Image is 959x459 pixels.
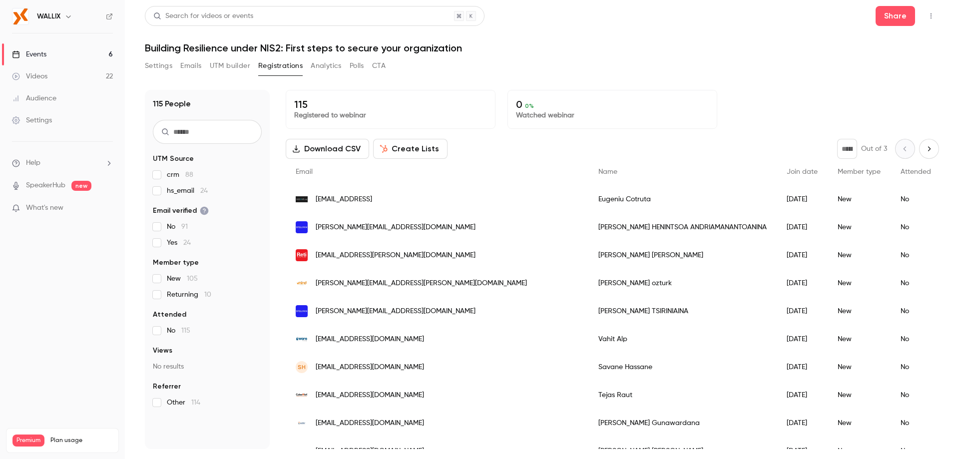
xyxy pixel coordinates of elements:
[191,399,200,406] span: 114
[876,6,915,26] button: Share
[588,185,777,213] div: Eugeniu Cotruta
[316,250,476,261] span: [EMAIL_ADDRESS][PERSON_NAME][DOMAIN_NAME]
[316,390,424,401] span: [EMAIL_ADDRESS][DOMAIN_NAME]
[588,297,777,325] div: [PERSON_NAME] TSIRINIAINA
[26,203,63,213] span: What's new
[145,42,939,54] h1: Building Resilience under NIS2: First steps to secure your organization
[891,325,941,353] div: No
[828,381,891,409] div: New
[891,241,941,269] div: No
[316,222,476,233] span: [PERSON_NAME][EMAIL_ADDRESS][DOMAIN_NAME]
[838,168,881,175] span: Member type
[296,389,308,401] img: cyberdisti.com
[828,353,891,381] div: New
[891,185,941,213] div: No
[167,326,190,336] span: No
[516,98,709,110] p: 0
[180,58,201,74] button: Emails
[316,306,476,317] span: [PERSON_NAME][EMAIL_ADDRESS][DOMAIN_NAME]
[919,139,939,159] button: Next page
[777,353,828,381] div: [DATE]
[210,58,250,74] button: UTM builder
[373,139,448,159] button: Create Lists
[167,170,193,180] span: crm
[183,239,191,246] span: 24
[294,98,487,110] p: 115
[204,291,211,298] span: 10
[516,110,709,120] p: Watched webinar
[296,417,308,429] img: sanfer.biz
[828,409,891,437] div: New
[588,381,777,409] div: Tejas Raut
[12,158,113,168] li: help-dropdown-opener
[296,249,308,261] img: reti.it
[153,98,191,110] h1: 115 People
[777,381,828,409] div: [DATE]
[167,290,211,300] span: Returning
[316,194,372,205] span: [EMAIL_ADDRESS]
[777,269,828,297] div: [DATE]
[828,325,891,353] div: New
[187,275,198,282] span: 105
[181,327,190,334] span: 115
[316,334,424,345] span: [EMAIL_ADDRESS][DOMAIN_NAME]
[258,58,303,74] button: Registrations
[153,346,172,356] span: Views
[12,93,56,103] div: Audience
[26,158,40,168] span: Help
[891,381,941,409] div: No
[777,213,828,241] div: [DATE]
[167,186,208,196] span: hs_email
[588,241,777,269] div: [PERSON_NAME] [PERSON_NAME]
[588,325,777,353] div: Vahit Alp
[167,238,191,248] span: Yes
[153,362,262,372] p: No results
[167,222,188,232] span: No
[296,196,308,203] img: accent.md
[311,58,342,74] button: Analytics
[296,305,308,317] img: stellar-ix.com
[316,278,527,289] span: [PERSON_NAME][EMAIL_ADDRESS][PERSON_NAME][DOMAIN_NAME]
[891,269,941,297] div: No
[294,110,487,120] p: Registered to webinar
[181,223,188,230] span: 91
[828,185,891,213] div: New
[777,185,828,213] div: [DATE]
[828,213,891,241] div: New
[26,180,65,191] a: SpeakerHub
[71,181,91,191] span: new
[153,206,209,216] span: Email verified
[861,144,887,154] p: Out of 3
[828,269,891,297] div: New
[298,363,306,372] span: SH
[891,353,941,381] div: No
[588,409,777,437] div: [PERSON_NAME] Gunawardana
[588,213,777,241] div: [PERSON_NAME] HENINTSOA ANDRIAMANANTOANINA
[891,297,941,325] div: No
[598,168,617,175] span: Name
[316,418,424,429] span: [EMAIL_ADDRESS][DOMAIN_NAME]
[901,168,931,175] span: Attended
[296,277,308,289] img: vmind.com.tr
[588,269,777,297] div: [PERSON_NAME] ozturk
[296,445,308,457] img: ip-performance.co.uk
[153,11,253,21] div: Search for videos or events
[167,398,200,408] span: Other
[286,139,369,159] button: Download CSV
[350,58,364,74] button: Polls
[828,241,891,269] div: New
[12,71,47,81] div: Videos
[153,382,181,392] span: Referrer
[296,333,308,345] img: 1ware.net
[588,353,777,381] div: Savane Hassane
[296,221,308,233] img: stellar-ix.com
[153,154,194,164] span: UTM Source
[525,102,534,109] span: 0 %
[185,171,193,178] span: 88
[777,409,828,437] div: [DATE]
[891,409,941,437] div: No
[828,297,891,325] div: New
[12,435,44,447] span: Premium
[296,168,313,175] span: Email
[153,258,199,268] span: Member type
